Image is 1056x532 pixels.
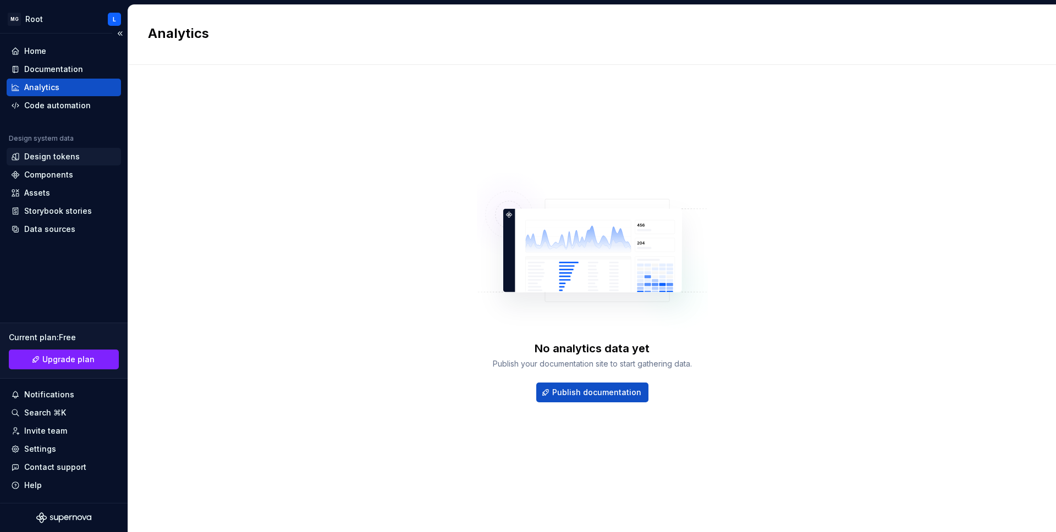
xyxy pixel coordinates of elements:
div: Design system data [9,134,74,143]
a: Components [7,166,121,184]
span: Upgrade plan [42,354,95,365]
div: Home [24,46,46,57]
h2: Analytics [148,25,1023,42]
a: Design tokens [7,148,121,165]
div: L [113,15,116,24]
button: Contact support [7,458,121,476]
button: Notifications [7,386,121,403]
div: Notifications [24,389,74,400]
div: Root [25,14,43,25]
a: Invite team [7,422,121,440]
button: MGRootL [2,7,125,31]
div: Help [24,480,42,491]
div: Invite team [24,425,67,436]
div: MG [8,13,21,26]
div: Design tokens [24,151,80,162]
div: Storybook stories [24,206,92,217]
a: Storybook stories [7,202,121,220]
div: Code automation [24,100,91,111]
div: Contact support [24,462,86,473]
button: Collapse sidebar [112,26,128,41]
button: Search ⌘K [7,404,121,422]
a: Upgrade plan [9,350,119,369]
div: Publish your documentation site to start gathering data. [493,358,692,369]
div: Data sources [24,224,75,235]
svg: Supernova Logo [36,512,91,523]
button: Publish documentation [536,383,648,402]
a: Documentation [7,60,121,78]
div: Components [24,169,73,180]
a: Data sources [7,220,121,238]
div: Assets [24,187,50,198]
button: Help [7,476,121,494]
div: Search ⌘K [24,407,66,418]
a: Home [7,42,121,60]
a: Settings [7,440,121,458]
div: Settings [24,444,56,455]
div: Current plan : Free [9,332,119,343]
a: Assets [7,184,121,202]
div: Documentation [24,64,83,75]
span: Publish documentation [552,387,641,398]
div: No analytics data yet [535,341,650,356]
div: Analytics [24,82,59,93]
a: Code automation [7,97,121,114]
a: Analytics [7,79,121,96]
